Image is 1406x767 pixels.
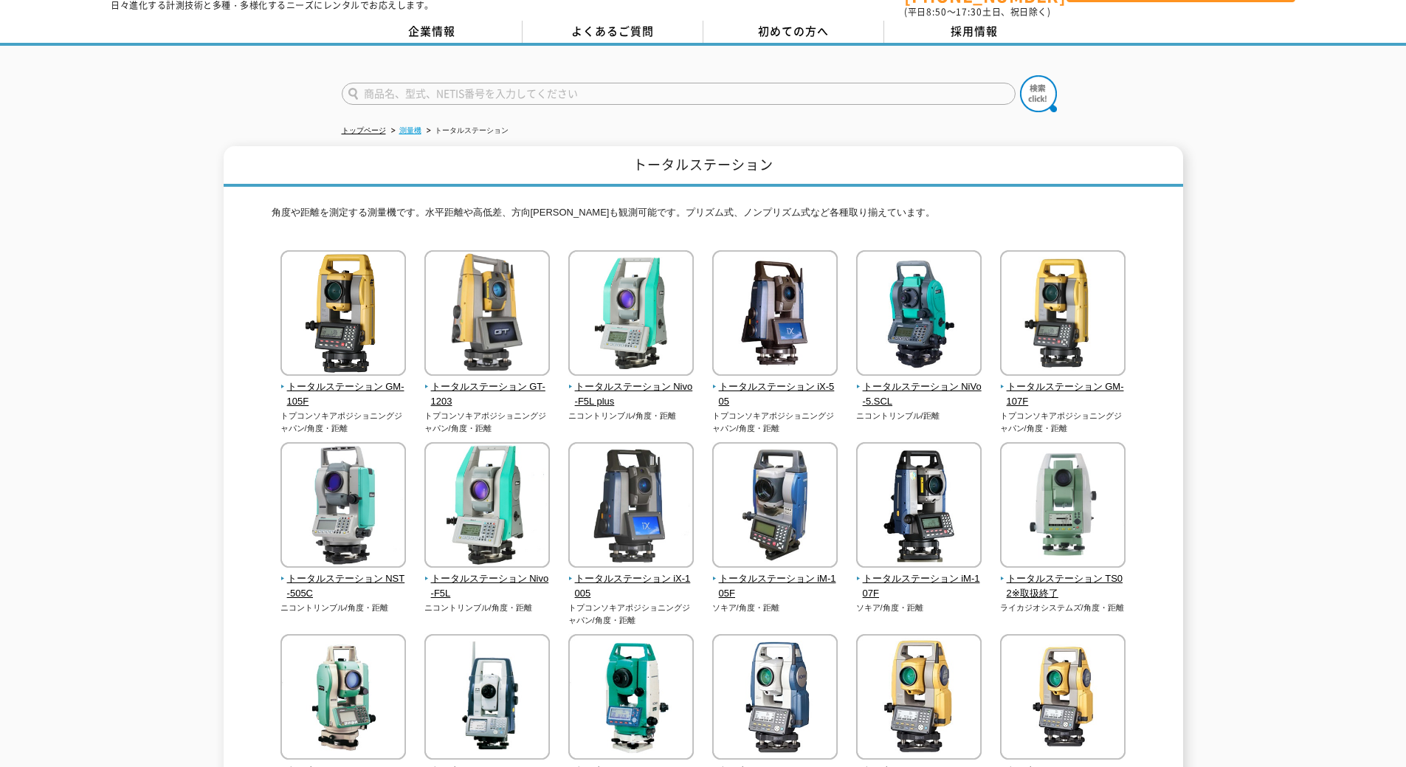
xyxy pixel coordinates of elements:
[703,21,884,43] a: 初めての方へ
[568,379,695,410] span: トータルステーション Nivo-F5L plus
[424,379,551,410] span: トータルステーション GT-1203
[280,410,407,434] p: トプコンソキアポジショニングジャパン/角度・距離
[884,21,1065,43] a: 採用情報
[280,634,406,763] img: トータルステーション NST-307Cr
[1020,75,1057,112] img: btn_search.png
[342,83,1016,105] input: 商品名、型式、NETIS番号を入力してください
[1000,602,1126,614] p: ライカジオシステムズ/角度・距離
[568,442,694,571] img: トータルステーション iX-1005
[424,634,550,763] img: トータルステーション SX-105T
[424,250,550,379] img: トータルステーション GT-1203
[856,410,982,422] p: ニコントリンブル/距離
[568,250,694,379] img: トータルステーション Nivo-F5L plus
[568,571,695,602] span: トータルステーション iX-1005
[856,379,982,410] span: トータルステーション NiVo-5.SCL
[1000,571,1126,602] span: トータルステーション TS02※取扱終了
[712,365,838,410] a: トータルステーション iX-505
[712,250,838,379] img: トータルステーション iX-505
[1000,250,1126,379] img: トータルステーション GM-107F
[712,410,838,434] p: トプコンソキアポジショニングジャパン/角度・距離
[111,1,434,10] p: 日々進化する計測技術と多種・多様化するニーズにレンタルでお応えします。
[1000,634,1126,763] img: トータルステーション ES-105F
[856,365,982,410] a: トータルステーション NiVo-5.SCL
[1000,410,1126,434] p: トプコンソキアポジショニングジャパン/角度・距離
[399,126,421,134] a: 測量機
[280,571,407,602] span: トータルステーション NST-505C
[224,146,1183,187] h1: トータルステーション
[280,557,407,602] a: トータルステーション NST-505C
[856,571,982,602] span: トータルステーション iM-107F
[712,442,838,571] img: トータルステーション iM-105F
[280,602,407,614] p: ニコントリンブル/角度・距離
[424,602,551,614] p: ニコントリンブル/角度・距離
[712,634,838,763] img: トータルステーション CX-105F
[568,557,695,602] a: トータルステーション iX-1005
[856,250,982,379] img: トータルステーション NiVo-5.SCL
[1000,379,1126,410] span: トータルステーション GM-107F
[280,365,407,410] a: トータルステーション GM-105F
[424,123,509,139] li: トータルステーション
[904,5,1050,18] span: (平日 ～ 土日、祝日除く)
[856,634,982,763] img: トータルステーション ES-107F
[280,250,406,379] img: トータルステーション GM-105F
[712,379,838,410] span: トータルステーション iX-505
[758,23,829,39] span: 初めての方へ
[568,602,695,626] p: トプコンソキアポジショニングジャパン/角度・距離
[856,602,982,614] p: ソキア/角度・距離
[424,365,551,410] a: トータルステーション GT-1203
[712,557,838,602] a: トータルステーション iM-105F
[956,5,982,18] span: 17:30
[926,5,947,18] span: 8:50
[712,602,838,614] p: ソキア/角度・距離
[272,205,1135,228] p: 角度や距離を測定する測量機です。水平距離や高低差、方向[PERSON_NAME]も観測可能です。プリズム式、ノンプリズム式など各種取り揃えています。
[1000,365,1126,410] a: トータルステーション GM-107F
[1000,442,1126,571] img: トータルステーション TS02※取扱終了
[523,21,703,43] a: よくあるご質問
[424,571,551,602] span: トータルステーション Nivo-F5L
[342,21,523,43] a: 企業情報
[280,379,407,410] span: トータルステーション GM-105F
[568,365,695,410] a: トータルステーション Nivo-F5L plus
[424,442,550,571] img: トータルステーション Nivo-F5L
[424,410,551,434] p: トプコンソキアポジショニングジャパン/角度・距離
[342,126,386,134] a: トップページ
[424,557,551,602] a: トータルステーション Nivo-F5L
[712,571,838,602] span: トータルステーション iM-105F
[1000,557,1126,602] a: トータルステーション TS02※取扱終了
[856,557,982,602] a: トータルステーション iM-107F
[856,442,982,571] img: トータルステーション iM-107F
[568,634,694,763] img: トータルステーション SET530RS ※取扱終了
[280,442,406,571] img: トータルステーション NST-505C
[568,410,695,422] p: ニコントリンブル/角度・距離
